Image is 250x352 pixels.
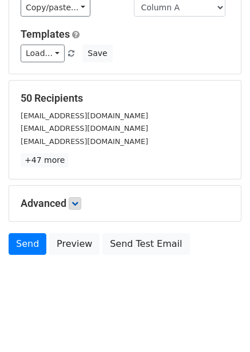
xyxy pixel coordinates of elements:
a: Load... [21,45,65,62]
a: Send [9,233,46,255]
button: Save [82,45,112,62]
small: [EMAIL_ADDRESS][DOMAIN_NAME] [21,124,148,133]
a: Send Test Email [102,233,189,255]
small: [EMAIL_ADDRESS][DOMAIN_NAME] [21,111,148,120]
a: Preview [49,233,100,255]
h5: Advanced [21,197,229,210]
h5: 50 Recipients [21,92,229,105]
small: [EMAIL_ADDRESS][DOMAIN_NAME] [21,137,148,146]
a: +47 more [21,153,69,167]
a: Templates [21,28,70,40]
iframe: Chat Widget [193,297,250,352]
